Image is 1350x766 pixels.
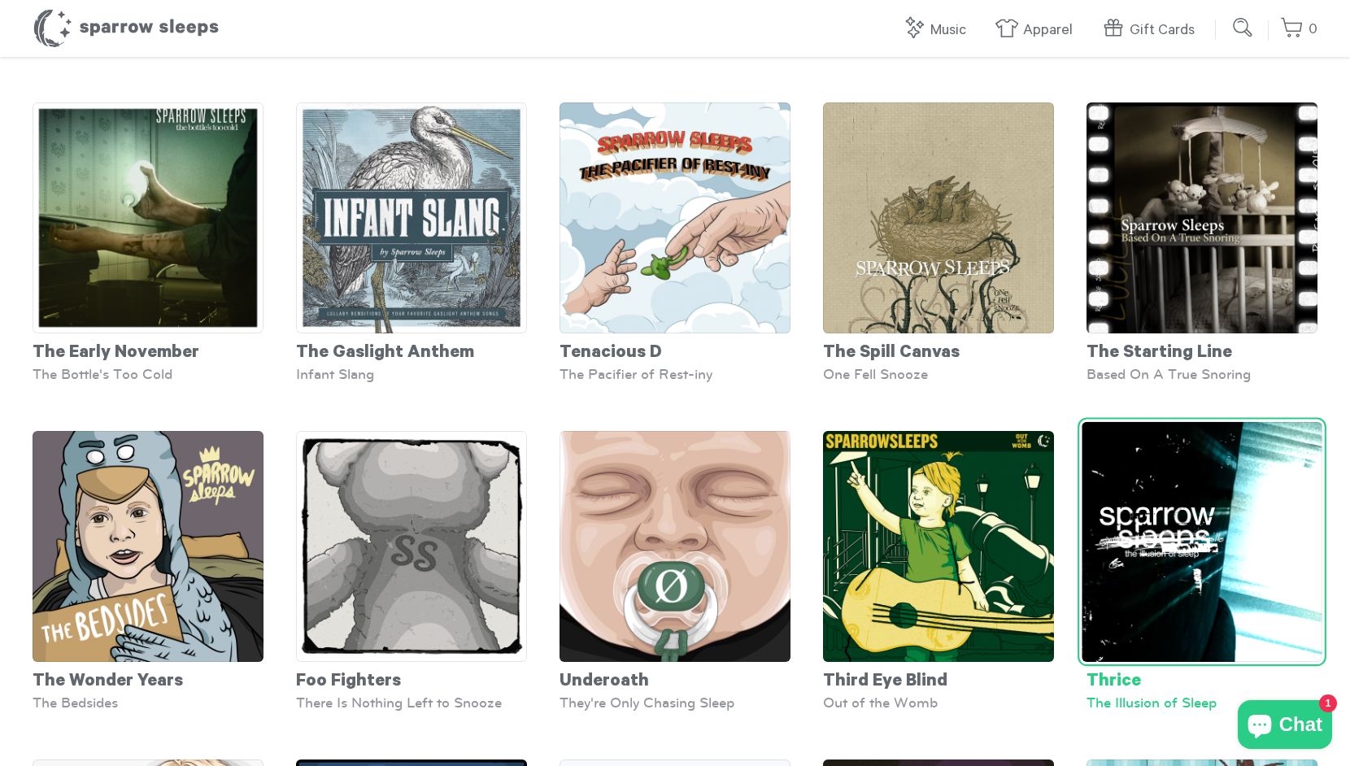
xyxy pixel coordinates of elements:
[33,662,263,694] div: The Wonder Years
[296,102,527,333] img: Infant-Slang_grande.jpg
[823,366,1054,382] div: One Fell Snooze
[823,102,1054,333] img: TheSpillCanvas-OneFellSnooze-Cover_grande.png
[296,102,527,382] a: The Gaslight Anthem Infant Slang
[560,431,790,711] a: Underoath They're Only Chasing Sleep
[296,694,527,711] div: There Is Nothing Left to Snooze
[823,662,1054,694] div: Third Eye Blind
[823,333,1054,366] div: The Spill Canvas
[1087,102,1317,333] img: SS-BasedOnATrueSnoring-1600x1600_grande.png
[560,662,790,694] div: Underoath
[296,431,527,662] img: SparrowSleeps-FooFighters-NothingLeftToSnooze-Cover_grande.png
[33,8,220,49] h1: Sparrow Sleeps
[1087,694,1317,711] div: The Illusion of Sleep
[1087,102,1317,382] a: The Starting Line Based On A True Snoring
[33,431,263,662] img: SS-TheBedsides-Cover-1600x1600_grande.png
[1087,366,1317,382] div: Based On A True Snoring
[1087,662,1317,694] div: Thrice
[296,431,527,711] a: Foo Fighters There Is Nothing Left to Snooze
[33,694,263,711] div: The Bedsides
[823,694,1054,711] div: Out of the Womb
[560,102,790,333] img: SparrowSleeps-TenaciousD-ThePacifierofRest-iny-Cover_grande.png
[823,431,1054,711] a: Third Eye Blind Out of the Womb
[33,333,263,366] div: The Early November
[33,102,263,382] a: The Early November The Bottle's Too Cold
[823,431,1054,662] img: SS-OutOfTheWomb-Cover-1600x1600_grande.png
[33,366,263,382] div: The Bottle's Too Cold
[560,333,790,366] div: Tenacious D
[1087,431,1317,711] a: Thrice The Illusion of Sleep
[296,333,527,366] div: The Gaslight Anthem
[33,102,263,333] img: SS-TheBottlesTooCold-Cover-1600x1600_grande.png
[296,662,527,694] div: Foo Fighters
[1227,11,1260,44] input: Submit
[1233,700,1337,753] inbox-online-store-chat: Shopify online store chat
[33,431,263,711] a: The Wonder Years The Bedsides
[823,102,1054,382] a: The Spill Canvas One Fell Snooze
[296,366,527,382] div: Infant Slang
[560,366,790,382] div: The Pacifier of Rest-iny
[560,694,790,711] div: They're Only Chasing Sleep
[560,102,790,382] a: Tenacious D The Pacifier of Rest-iny
[995,13,1081,48] a: Apparel
[1101,13,1203,48] a: Gift Cards
[1280,12,1317,47] a: 0
[1087,333,1317,366] div: The Starting Line
[560,431,790,662] img: Underoath-They_reOnlyChasingSleep-Cover_grande.png
[902,13,974,48] a: Music
[1082,422,1322,662] img: SS-TheIllusionOfSleep-Cover-1600x1600_grande.png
